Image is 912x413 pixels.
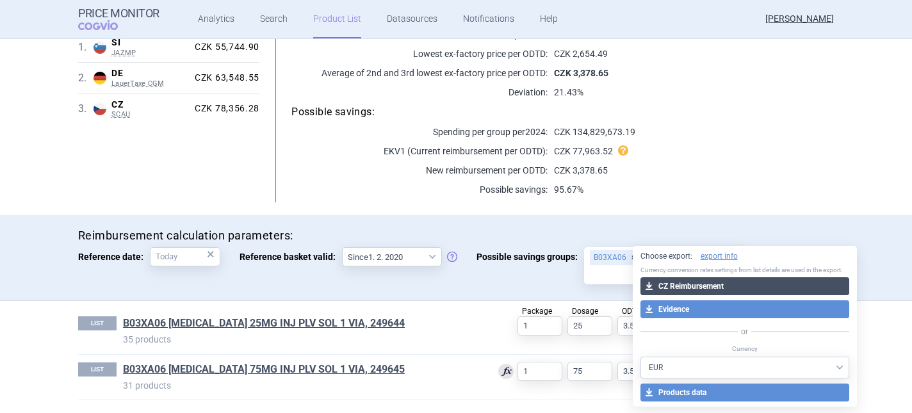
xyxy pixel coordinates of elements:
h1: B03XA06 REBLOZYL 25MG INJ PLV SOL 1 VIA, 249644 [123,316,478,333]
span: DE [111,68,190,79]
a: Price MonitorCOGVIO [78,7,159,31]
p: Currency conversion rates settings from list details are used in the export. [640,266,850,275]
p: 95.67% [548,183,834,196]
p: LIST [78,316,117,330]
div: CZK 78,356.28 [190,103,259,115]
p: Last product added/removed on [478,336,815,348]
p: Last product added/removed on [478,382,815,394]
p: 35 products [123,333,478,346]
a: B03XA06 [MEDICAL_DATA] 25MG INJ PLV SOL 1 VIA, 249644 [123,316,405,330]
div: CZK 63,548.55 [190,72,259,84]
img: Germany [94,72,106,85]
p: CZK 77,963.52 [548,145,834,158]
p: Deviation: [291,86,548,99]
span: Reference basket valid: [240,247,342,266]
span: Reference date: [78,247,150,266]
p: Currency [640,344,850,353]
button: Products data [640,384,850,401]
p: Spending per group per 2024 : [291,126,548,138]
span: CZ [111,99,190,111]
button: Evidence [640,300,850,318]
span: 3 . [78,101,94,117]
input: Possible savings groups:B03XA06 [589,266,740,283]
strong: CZK 3,378.65 [554,68,608,78]
span: ODTD [622,307,642,316]
p: 21.43% [548,86,834,99]
span: Possible savings groups: [476,247,584,266]
a: export info [701,251,738,262]
div: B03XA06 [590,250,640,265]
span: LauerTaxe CGM [111,79,190,88]
a: B03XA06 [MEDICAL_DATA] 75MG INJ PLV SOL 1 VIA, 249645 [123,362,405,377]
strong: Price Monitor [78,7,159,20]
h1: B03XA06 REBLOZYL 75MG INJ PLV SOL 1 VIA, 249645 [123,362,478,379]
p: CZK 3,378.65 [548,164,834,177]
p: LIST [78,362,117,377]
span: Package [522,307,552,316]
h5: Possible savings: [291,105,834,119]
h4: Reimbursement calculation parameters: [78,228,834,244]
span: Dosage [572,307,598,316]
span: 1 . [78,40,94,55]
div: CZK 55,744.90 [190,42,259,53]
p: CZK 2,654.49 [548,47,834,60]
select: Reference basket valid: [342,247,442,266]
div: × [207,247,215,261]
img: Slovenia [94,41,106,54]
p: Choose export: [640,251,850,262]
p: EKV1 (Current reimbursement per ODTD): [291,145,548,158]
button: CZ Reimbursement [640,277,850,295]
span: 2 . [78,70,94,86]
span: JAZMP [111,49,190,58]
p: Lowest ex-factory price per ODTD: [291,47,548,60]
span: COGVIO [78,20,136,30]
p: 31 products [123,379,478,392]
p: New reimbursement per ODTD: [291,164,548,177]
img: Czech Republic [94,102,106,115]
input: Reference date:× [150,247,220,266]
span: SCAU [111,110,190,119]
p: Possible savings: [291,183,548,196]
span: or [738,325,751,338]
p: Average of 2nd and 3rd lowest ex-factory price per ODTD: [291,67,548,79]
span: SI [111,37,190,49]
p: CZK 134,829,673.19 [548,126,834,138]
